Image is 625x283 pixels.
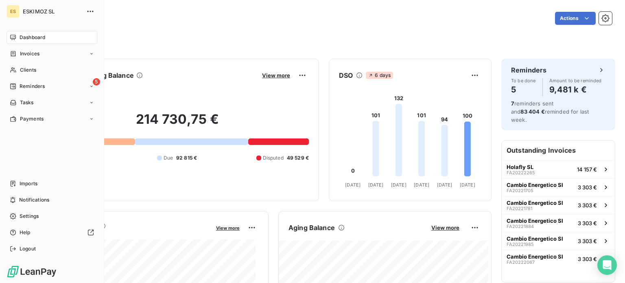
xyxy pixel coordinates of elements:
div: ES [7,5,20,18]
button: Cambio Energetico SlFA202219853 303 € [502,232,615,250]
button: Cambio Energetico SlFA202220673 303 € [502,250,615,268]
span: FA20221884 [507,224,534,229]
span: Cambio Energetico Sl [507,200,563,206]
span: reminders sent and reminded for last week. [511,100,589,123]
span: View more [262,72,290,79]
h4: 9,481 k € [549,83,602,96]
span: FA20222067 [507,260,535,265]
tspan: [DATE] [368,182,384,188]
div: Open Intercom Messenger [597,255,617,275]
button: Holafly SLFA2022226514 157 € [502,160,615,178]
button: View more [214,224,242,231]
a: Invoices [7,47,97,60]
span: 6 days [366,72,393,79]
h2: 214 730,75 € [46,111,309,136]
button: Actions [555,12,596,25]
h6: DSO [339,70,353,80]
span: Settings [20,213,39,220]
span: Cambio Energetico Sl [507,235,563,242]
span: Imports [20,180,37,187]
span: 92 815 € [176,154,197,162]
span: Cambio Energetico Sl [507,217,563,224]
a: Help [7,226,97,239]
span: Help [20,229,31,236]
img: Logo LeanPay [7,265,57,278]
h6: Outstanding Invoices [502,140,615,160]
span: View more [216,225,240,231]
tspan: [DATE] [460,182,475,188]
span: 3 303 € [578,256,597,262]
span: Dashboard [20,34,45,41]
button: Cambio Energetico SlFA202218843 303 € [502,214,615,232]
tspan: [DATE] [437,182,452,188]
span: FA20221705 [507,188,533,193]
span: 5 [93,78,100,86]
a: Imports [7,177,97,190]
span: Tasks [20,99,34,106]
span: 7 [511,100,514,107]
h4: 5 [511,83,536,96]
span: Amount to be reminded [549,78,602,83]
span: 14 157 € [577,166,597,173]
span: Holafly SL [507,164,533,170]
span: Reminders [20,83,45,90]
span: Cambio Energetico Sl [507,182,563,188]
span: 3 303 € [578,238,597,244]
a: Payments [7,112,97,125]
span: Clients [20,66,36,74]
span: 3 303 € [578,220,597,226]
span: 3 303 € [578,202,597,208]
span: FA20222265 [507,170,535,175]
tspan: [DATE] [345,182,361,188]
h6: Aging Balance [288,223,335,233]
span: Logout [20,245,36,252]
a: Tasks [7,96,97,109]
a: 5Reminders [7,80,97,93]
span: Notifications [19,196,49,204]
span: Disputed [263,154,284,162]
a: Settings [7,210,97,223]
span: To be done [511,78,536,83]
span: FA20221985 [507,242,534,247]
tspan: [DATE] [414,182,429,188]
tspan: [DATE] [391,182,406,188]
button: Cambio Energetico SlFA202217813 303 € [502,196,615,214]
span: Invoices [20,50,39,57]
a: Dashboard [7,31,97,44]
span: ESKIMOZ SL [23,8,81,15]
span: 83 404 € [520,108,544,115]
span: Monthly Revenue [46,231,210,239]
span: Cambio Energetico Sl [507,253,563,260]
span: 49 529 € [287,154,309,162]
span: Due [164,154,173,162]
button: Cambio Energetico SlFA202217053 303 € [502,178,615,196]
button: View more [260,72,293,79]
span: FA20221781 [507,206,532,211]
h6: Reminders [511,65,546,75]
a: Clients [7,64,97,77]
span: View more [431,224,459,231]
button: View more [429,224,462,231]
span: Payments [20,115,44,123]
span: 3 303 € [578,184,597,191]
